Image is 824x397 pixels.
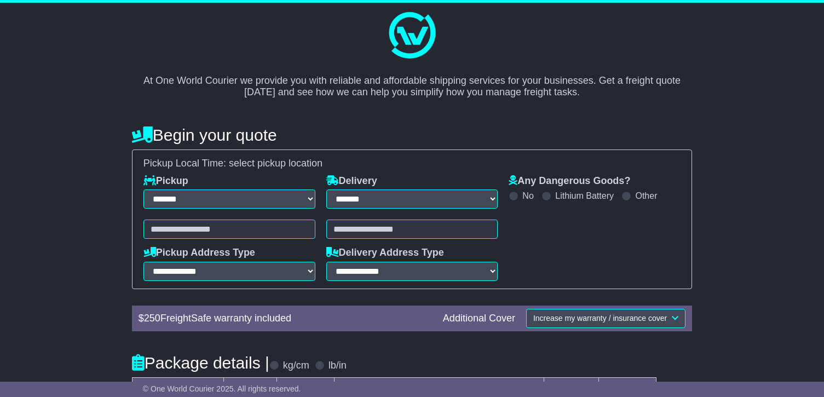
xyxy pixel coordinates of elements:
[138,158,686,170] div: Pickup Local Time:
[143,247,255,259] label: Pickup Address Type
[329,360,347,372] label: lb/in
[522,191,533,201] label: No
[326,247,444,259] label: Delivery Address Type
[437,313,521,325] div: Additional Cover
[326,175,377,187] label: Delivery
[143,175,188,187] label: Pickup
[635,191,657,201] label: Other
[555,191,614,201] label: Lithium Battery
[533,314,667,323] span: Increase my warranty / insurance cover
[144,313,160,324] span: 250
[283,360,309,372] label: kg/cm
[526,309,685,328] button: Increase my warranty / insurance cover
[509,175,630,187] label: Any Dangerous Goods?
[143,63,681,99] p: At One World Courier we provide you with reliable and affordable shipping services for your busin...
[229,158,322,169] span: select pickup location
[384,8,439,63] img: One World Courier Logo - great freight rates
[143,384,301,393] span: © One World Courier 2025. All rights reserved.
[132,354,269,372] h4: Package details |
[132,126,692,144] h4: Begin your quote
[133,313,437,325] div: $ FreightSafe warranty included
